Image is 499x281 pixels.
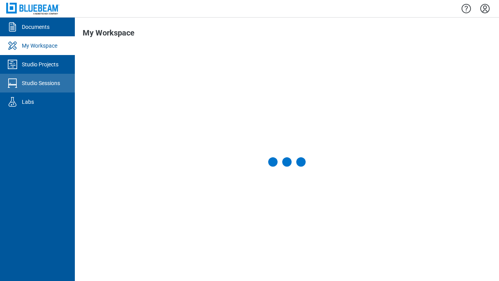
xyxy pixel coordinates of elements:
[22,60,58,68] div: Studio Projects
[22,98,34,106] div: Labs
[6,21,19,33] svg: Documents
[268,157,306,167] div: Loading My Workspace
[6,58,19,71] svg: Studio Projects
[22,79,60,87] div: Studio Sessions
[6,96,19,108] svg: Labs
[83,28,134,41] h1: My Workspace
[22,42,57,50] div: My Workspace
[6,77,19,89] svg: Studio Sessions
[22,23,50,31] div: Documents
[6,39,19,52] svg: My Workspace
[6,3,59,14] img: Bluebeam, Inc.
[479,2,491,15] button: Settings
